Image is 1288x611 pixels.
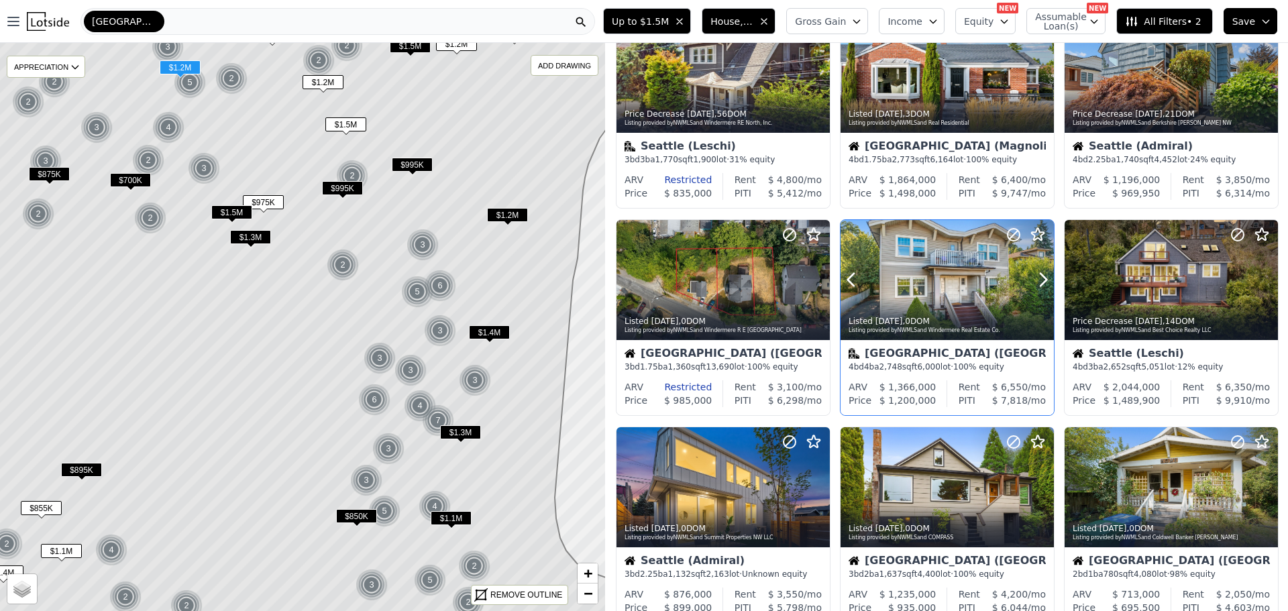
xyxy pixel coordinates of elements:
div: Rent [1183,173,1204,186]
img: House [849,141,859,152]
div: Rent [959,588,980,601]
div: $700K [110,173,151,192]
img: g1.png [132,144,165,176]
div: ARV [849,173,867,186]
span: $ 7,818 [992,395,1028,406]
div: 2 [458,550,490,582]
span: 1,360 [668,362,691,372]
div: 3 [424,315,456,347]
div: /mo [980,380,1046,394]
div: 2 [331,30,363,62]
div: 2 bd 1 ba sqft lot · 98% equity [1073,569,1270,579]
div: 3 [394,354,427,386]
div: $895K [61,463,102,482]
img: g1.png [95,534,128,566]
button: Gross Gain [786,8,868,34]
img: House [625,348,635,359]
div: $1.1M [431,511,472,531]
div: /mo [1199,186,1270,200]
div: Rent [1183,588,1204,601]
div: 3 [350,464,382,496]
div: PITI [735,186,751,200]
button: Equity [955,8,1016,34]
div: $1.3M [230,230,271,249]
span: $ 4,800 [768,174,804,185]
a: Price Decrease [DATE],14DOMListing provided byNWMLSand Best Choice Realty LLCHouseSeattle (Leschi... [1064,219,1277,416]
div: $1.3M [440,425,481,445]
div: ARV [1073,173,1091,186]
div: Rent [1183,380,1204,394]
div: Price Decrease , 56 DOM [625,109,823,119]
div: 3 [459,364,491,396]
div: $875K [29,167,70,186]
div: 7 [422,404,454,437]
span: 2,748 [879,362,902,372]
div: Restricted [643,173,712,186]
span: $ 969,950 [1112,188,1160,199]
div: Seattle (Leschi) [625,141,822,154]
div: 3 [372,433,405,465]
img: House [1073,141,1083,152]
div: 3 [80,111,113,144]
time: 2025-08-14 18:41 [1099,524,1127,533]
span: 1,637 [879,569,902,579]
div: Listing provided by NWMLS and Berkshire [PERSON_NAME] NW [1073,119,1271,127]
a: Listed [DATE],3DOMListing provided byNWMLSand Real ResidentialHouse[GEOGRAPHIC_DATA] (Magnolia)4b... [840,12,1053,209]
div: 2 [132,144,164,176]
img: g1.png [401,276,434,308]
img: House [1073,555,1083,566]
time: 2025-08-14 23:08 [1135,109,1163,119]
div: $1.2M [303,75,343,95]
span: 6,164 [930,155,953,164]
img: g1.png [414,564,447,596]
span: $ 1,366,000 [879,382,936,392]
a: Layers [7,574,37,604]
img: g1.png [422,404,455,437]
div: Listing provided by NWMLS and Windermere RE North, Inc. [625,119,823,127]
a: Zoom out [578,584,598,604]
span: $ 6,550 [992,382,1028,392]
div: 5 [368,495,400,527]
div: Price Decrease , 21 DOM [1073,109,1271,119]
img: g1.png [407,229,439,261]
a: Price Decrease [DATE],21DOMListing provided byNWMLSand Berkshire [PERSON_NAME] NWUnfinished SqftH... [1064,12,1277,209]
span: 5,051 [1141,362,1164,372]
span: $ 3,100 [768,382,804,392]
span: $855K [21,501,62,515]
div: [GEOGRAPHIC_DATA] ([GEOGRAPHIC_DATA]) [849,348,1046,362]
span: $ 9,910 [1216,395,1252,406]
div: ARV [1073,380,1091,394]
div: Seattle (Admiral) [625,555,822,569]
span: $895K [61,463,102,477]
span: $ 985,000 [664,395,712,406]
div: PITI [1183,186,1199,200]
div: /mo [756,380,822,394]
div: 2 [22,198,54,230]
div: Price [1073,186,1095,200]
img: g1.png [419,490,451,522]
div: /mo [751,186,822,200]
div: Listed , 0 DOM [849,316,1047,327]
img: g1.png [424,270,457,302]
time: 2025-08-14 23:54 [875,109,903,119]
a: Zoom in [578,563,598,584]
div: /mo [1204,380,1270,394]
div: 4 [95,534,127,566]
span: $ 713,000 [1112,589,1160,600]
span: All Filters • 2 [1125,15,1201,28]
div: Price Decrease , 14 DOM [1073,316,1271,327]
div: ARV [1073,588,1091,601]
div: /mo [1204,588,1270,601]
img: g1.png [424,315,457,347]
span: $1.3M [440,425,481,439]
img: g1.png [404,390,437,422]
span: $995K [392,158,433,172]
div: 3 bd 2 ba sqft lot · 100% equity [849,569,1046,579]
span: $1.2M [436,37,477,51]
span: House, Multifamily [710,15,753,28]
div: /mo [756,173,822,186]
span: $875K [29,167,70,181]
div: 4 bd 4 ba sqft lot · 100% equity [849,362,1046,372]
div: ARV [849,380,867,394]
img: Lotside [27,12,69,31]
